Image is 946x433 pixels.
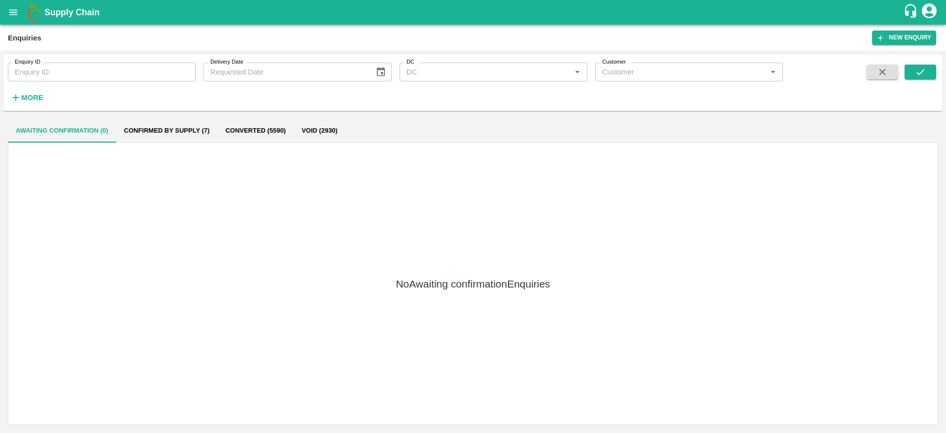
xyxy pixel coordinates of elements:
[396,277,550,291] h5: No Awaiting confirmation Enquiries
[406,58,414,66] label: DC
[203,63,368,81] input: Requested Date
[8,63,196,81] input: Enquiry ID
[8,119,116,143] button: Awaiting confirmation (0)
[2,1,25,24] button: open drawer
[872,31,936,45] button: New Enquiry
[15,58,40,66] label: Enquiry ID
[116,119,218,143] button: Confirmed by supply (7)
[403,66,568,78] input: DC
[21,94,43,102] strong: More
[44,7,100,17] b: Supply Chain
[294,119,345,143] button: Void (2930)
[25,2,44,22] img: logo
[903,3,920,21] div: customer-support
[44,5,903,19] a: Supply Chain
[372,63,390,81] button: Choose date
[8,89,46,106] button: More
[920,2,938,23] div: account of current user
[8,32,41,44] div: Enquiries
[767,66,779,78] button: Open
[210,58,243,66] label: Delivery Date
[602,58,626,66] label: Customer
[217,119,294,143] button: Converted (5590)
[598,66,764,78] input: Customer
[571,66,584,78] button: Open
